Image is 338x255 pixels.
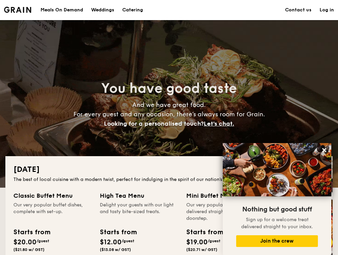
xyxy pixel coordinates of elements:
span: Looking for a personalised touch? [104,120,204,127]
span: You have good taste [101,80,237,97]
span: ($13.08 w/ GST) [100,247,131,252]
a: Logotype [4,7,31,13]
h2: [DATE] [13,164,325,175]
button: Close [319,145,330,155]
span: Nothing but good stuff [242,205,312,213]
div: High Tea Menu [100,191,178,200]
button: Join the crew [236,235,318,247]
span: And we have great food. For every guest and any occasion, there’s always room for Grain. [73,101,265,127]
div: Starts from [13,227,50,237]
span: /guest [122,239,134,243]
div: Our very popular buffet dishes, delivered straight to your doorstep. [186,202,265,222]
span: ($21.80 w/ GST) [13,247,45,252]
img: Grain [4,7,31,13]
span: /guest [208,239,220,243]
span: $20.00 [13,238,37,246]
div: Our very popular buffet dishes, complete with set-up. [13,202,92,222]
div: Delight your guests with our light and tasty bite-sized treats. [100,202,178,222]
div: Mini Buffet Menu [186,191,265,200]
span: /guest [37,239,49,243]
span: $19.00 [186,238,208,246]
span: $12.00 [100,238,122,246]
div: The best of local cuisine with a modern twist, perfect for indulging in the spirit of our nation’... [13,176,325,183]
div: Starts from [100,227,136,237]
div: Classic Buffet Menu [13,191,92,200]
span: Let's chat. [204,120,234,127]
span: Sign up for a welcome treat delivered straight to your inbox. [241,217,313,230]
img: DSC07876-Edit02-Large.jpeg [223,143,331,196]
span: ($20.71 w/ GST) [186,247,217,252]
div: Starts from [186,227,223,237]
